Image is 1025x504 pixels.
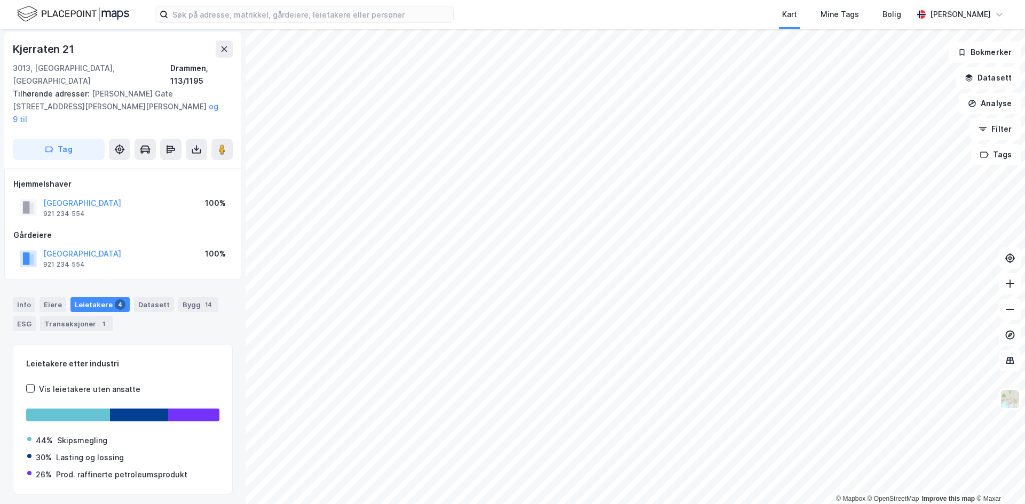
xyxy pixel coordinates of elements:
[40,297,66,312] div: Eiere
[56,451,124,464] div: Lasting og lossing
[13,89,92,98] span: Tilhørende adresser:
[57,434,107,447] div: Skipsmegling
[178,297,218,312] div: Bygg
[959,93,1021,114] button: Analyse
[17,5,129,23] img: logo.f888ab2527a4732fd821a326f86c7f29.svg
[930,8,991,21] div: [PERSON_NAME]
[36,451,52,464] div: 30%
[205,247,226,260] div: 100%
[168,6,453,22] input: Søk på adresse, matrikkel, gårdeiere, leietakere eller personer
[26,357,219,370] div: Leietakere etter industri
[36,434,53,447] div: 44%
[972,453,1025,504] div: Kontrollprogram for chat
[43,210,85,218] div: 921 234 554
[134,297,174,312] div: Datasett
[13,87,224,126] div: [PERSON_NAME] Gate [STREET_ADDRESS][PERSON_NAME][PERSON_NAME]
[836,495,865,502] a: Mapbox
[868,495,919,502] a: OpenStreetMap
[13,62,170,87] div: 3013, [GEOGRAPHIC_DATA], [GEOGRAPHIC_DATA]
[39,383,140,396] div: Vis leietakere uten ansatte
[971,144,1021,165] button: Tags
[115,299,125,310] div: 4
[13,297,35,312] div: Info
[782,8,797,21] div: Kart
[972,453,1025,504] iframe: Chat Widget
[56,468,187,481] div: Prod. raffinerte petroleumsprodukt
[13,178,232,190] div: Hjemmelshaver
[956,67,1021,89] button: Datasett
[203,299,214,310] div: 14
[13,229,232,242] div: Gårdeiere
[882,8,901,21] div: Bolig
[170,62,233,87] div: Drammen, 113/1195
[36,468,52,481] div: 26%
[13,41,76,58] div: Kjerraten 21
[70,297,130,312] div: Leietakere
[40,316,113,331] div: Transaksjoner
[98,318,109,329] div: 1
[821,8,859,21] div: Mine Tags
[922,495,975,502] a: Improve this map
[13,139,105,160] button: Tag
[205,197,226,210] div: 100%
[43,260,85,269] div: 921 234 554
[1000,389,1020,409] img: Z
[949,42,1021,63] button: Bokmerker
[13,316,36,331] div: ESG
[969,118,1021,140] button: Filter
